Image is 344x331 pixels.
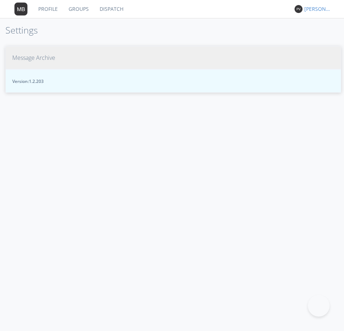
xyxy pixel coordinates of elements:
div: [PERSON_NAME] * [304,5,331,13]
img: 373638.png [14,3,27,16]
img: 373638.png [295,5,302,13]
iframe: Toggle Customer Support [308,295,330,317]
span: Version: 1.2.203 [12,78,334,84]
button: Message Archive [5,46,341,70]
span: Message Archive [12,54,55,62]
button: Version:1.2.203 [5,69,341,93]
